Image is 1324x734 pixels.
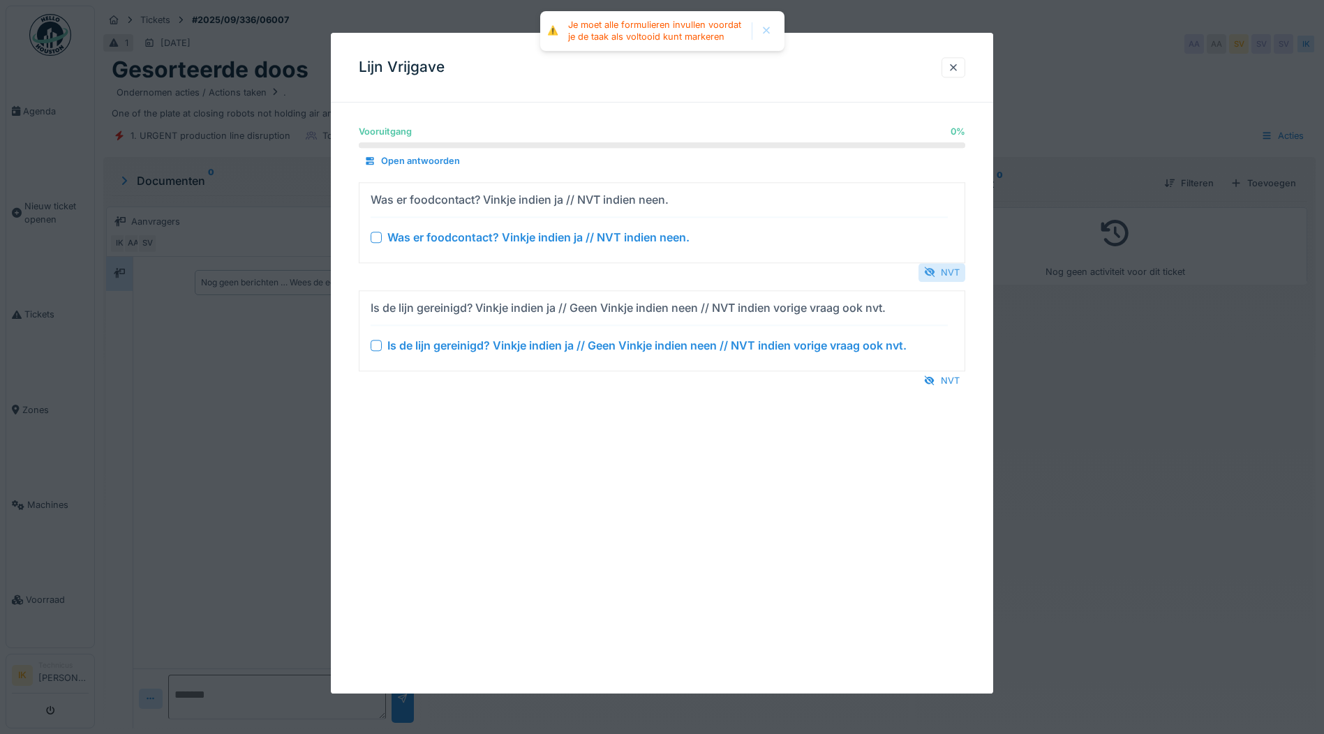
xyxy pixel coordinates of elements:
[365,188,959,257] summary: Was er foodcontact? Vinkje indien ja // NVT indien neen. Was er foodcontact? Vinkje indien ja // ...
[918,263,965,282] div: NVT
[547,25,561,37] div: ⚠️
[359,143,965,149] progress: 0 %
[387,337,907,354] div: Is de lijn gereinigd? Vinkje indien ja // Geen Vinkje indien neen // NVT indien vorige vraag ook ...
[365,297,959,365] summary: Is de lijn gereinigd? Vinkje indien ja // Geen Vinkje indien neen // NVT indien vorige vraag ook ...
[371,191,669,208] div: Was er foodcontact? Vinkje indien ja // NVT indien neen.
[359,152,466,171] div: Open antwoorden
[918,371,965,390] div: NVT
[568,20,745,43] div: Je moet alle formulieren invullen voordat je de taak als voltooid kunt markeren
[359,59,445,76] h3: Lijn Vrijgave
[387,229,690,246] div: Was er foodcontact? Vinkje indien ja // NVT indien neen.
[359,125,412,138] div: Vooruitgang
[371,299,886,316] div: Is de lijn gereinigd? Vinkje indien ja // Geen Vinkje indien neen // NVT indien vorige vraag ook ...
[951,125,965,138] div: 0 %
